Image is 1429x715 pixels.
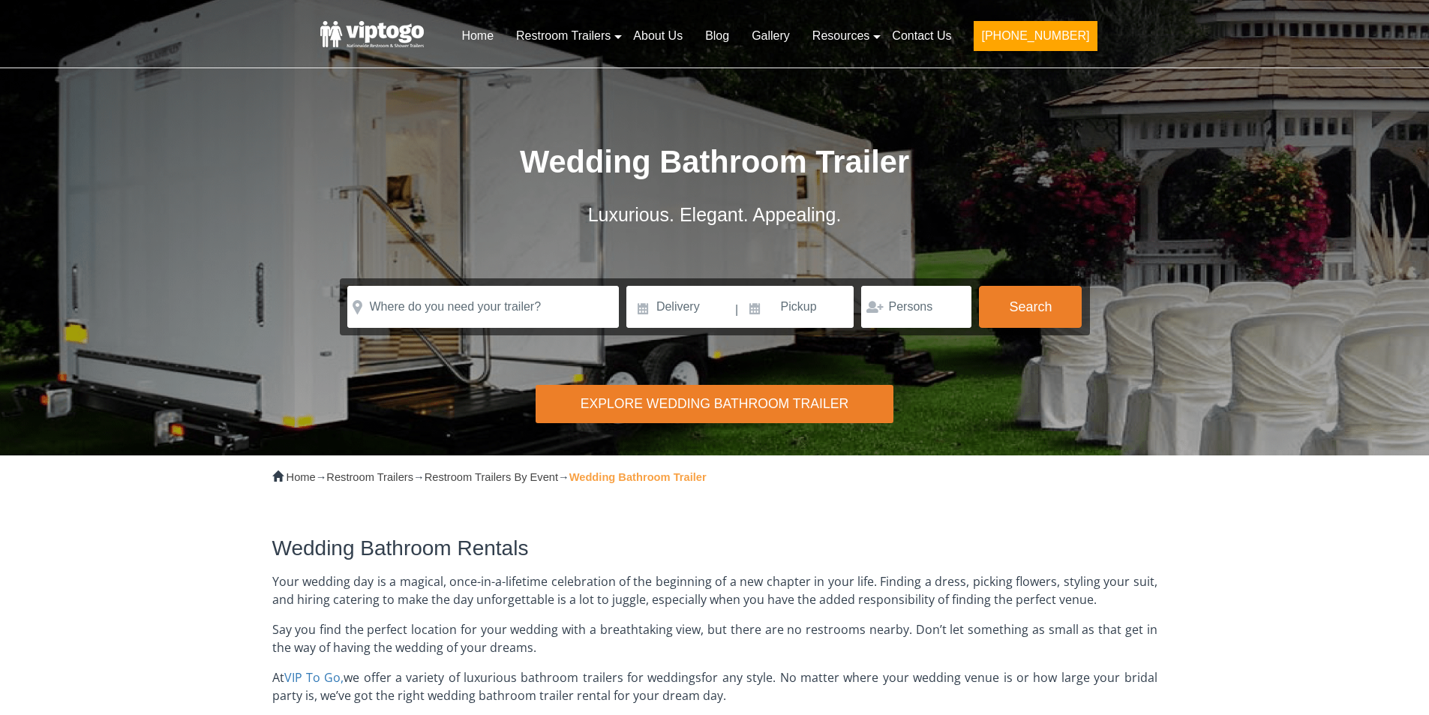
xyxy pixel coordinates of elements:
span: → → → [287,471,707,483]
h2: Wedding Bathroom Rentals [272,537,1157,560]
span: Say you find the perfect location for your wedding with a breathtaking view, but there are no res... [272,621,1157,656]
button: Search [979,286,1082,328]
div: Explore Wedding Bathroom Trailer [536,385,893,423]
a: Restroom Trailers By Event [425,471,558,483]
a: About Us [622,20,694,53]
input: Persons [861,286,971,328]
a: Gallery [740,20,801,53]
span: | [735,286,738,334]
input: Pickup [740,286,854,328]
strong: Wedding Bathroom Trailer [569,471,707,483]
a: Restroom Trailers [326,471,413,483]
button: [PHONE_NUMBER] [974,21,1097,51]
span: Luxurious. Elegant. Appealing. [588,204,842,225]
a: Restroom Trailers [505,20,622,53]
input: Where do you need your trailer? [347,286,619,328]
a: Resources [801,20,881,53]
span: Your wedding day is a magical, once-in-a-lifetime celebration of the beginning of a new chapter i... [272,573,1157,608]
span: Wedding Bathroom Trailer [520,144,909,179]
input: Delivery [626,286,734,328]
a: Contact Us [881,20,962,53]
a: Home [450,20,505,53]
a: Home [287,471,316,483]
a: [PHONE_NUMBER] [962,20,1108,60]
span: At we offer a variety of luxurious bathroom trailers for weddings [272,669,702,686]
a: Blog [694,20,740,53]
a: VIP To Go, [284,669,344,686]
span: for any style. No matter where your wedding venue is or how large your bridal party is, we’ve got... [272,669,1157,704]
